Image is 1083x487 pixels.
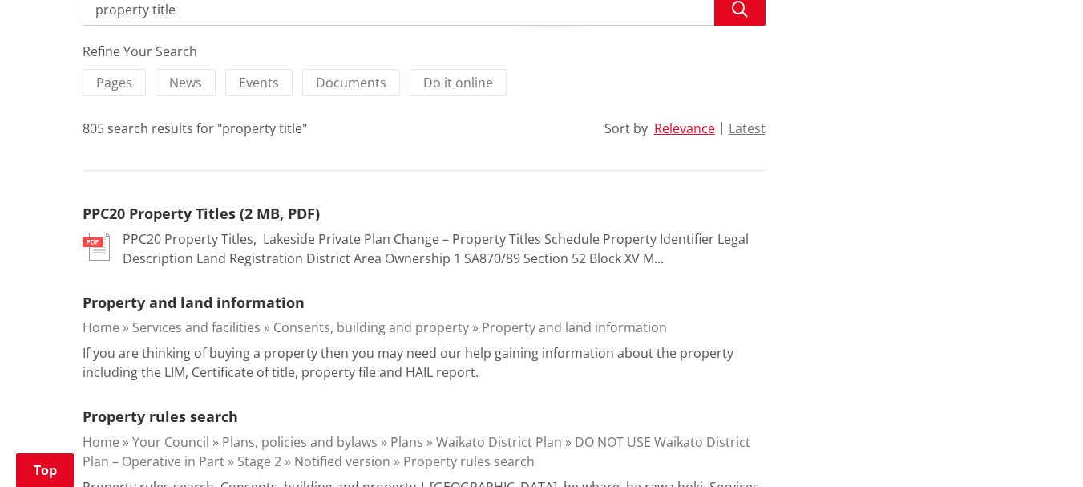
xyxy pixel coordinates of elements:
a: Consents, building and property [273,319,469,336]
a: Home [83,433,119,451]
div: 805 search results for "property title" [83,119,307,138]
span: Pages [96,74,132,91]
a: Top [16,453,74,487]
span: Documents [316,74,386,91]
span: Do it online [423,74,493,91]
div: Refine Your Search [83,42,766,61]
a: Waikato District Plan [436,433,562,451]
a: Stage 2 [237,453,281,470]
a: Services and facilities [132,319,261,336]
a: Property rules search [403,453,535,470]
div: Sort by [604,119,648,138]
button: Latest [729,121,766,136]
a: Plans [390,433,423,451]
p: If you are thinking of buying a property then you may need our help gaining information about the... [83,343,766,382]
button: Relevance [654,121,715,136]
a: Property and land information [83,293,305,312]
a: Notified version [294,453,390,470]
p: PPC20 Property Titles, ﻿ Lakeside Private Plan Change – Property Titles Schedule Property Identif... [123,229,766,268]
a: PPC20 Property Titles (2 MB, PDF) [83,204,320,223]
a: Plans, policies and bylaws [222,433,378,451]
img: document-pdf.svg [83,233,110,261]
span: Events [239,74,279,91]
a: Your Council [132,433,209,451]
a: Home [83,319,119,336]
span: News [169,74,202,91]
iframe: Messenger Launcher [1009,420,1067,477]
a: DO NOT USE Waikato District Plan – Operative in Part [83,433,750,470]
a: Property and land information [482,319,667,336]
a: Property rules search [83,407,238,426]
